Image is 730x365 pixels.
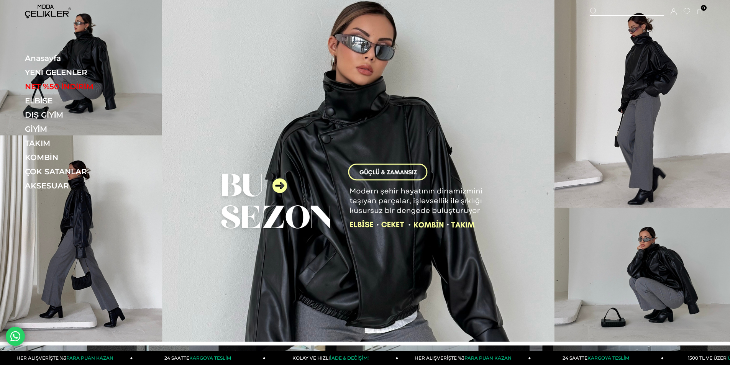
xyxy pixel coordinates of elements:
[25,54,130,63] a: Anasayfa
[398,351,531,365] a: HER ALIŞVERİŞTE %3PARA PUAN KAZAN
[701,5,707,11] span: 0
[66,355,113,361] span: PARA PUAN KAZAN
[25,139,130,148] a: TAKIM
[25,96,130,105] a: ELBİSE
[133,351,266,365] a: 24 SAATTEKARGOYA TESLİM
[25,5,71,18] img: logo
[25,181,130,190] a: AKSESUAR
[464,355,512,361] span: PARA PUAN KAZAN
[531,351,664,365] a: 24 SAATTEKARGOYA TESLİM
[25,82,130,91] a: NET %50 İNDİRİM
[189,355,231,361] span: KARGOYA TESLİM
[330,355,368,361] span: İADE & DEĞİŞİM!
[697,9,703,15] a: 0
[25,124,130,134] a: GİYİM
[25,110,130,119] a: DIŞ GİYİM
[25,167,130,176] a: ÇOK SATANLAR
[587,355,629,361] span: KARGOYA TESLİM
[25,68,130,77] a: YENİ GELENLER
[25,153,130,162] a: KOMBİN
[266,351,398,365] a: KOLAY VE HIZLIİADE & DEĞİŞİM!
